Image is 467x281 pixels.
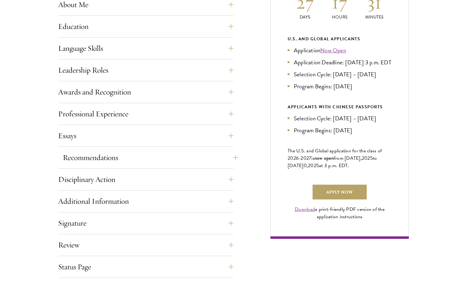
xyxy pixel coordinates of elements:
span: is [311,155,314,162]
span: -202 [299,155,309,162]
button: Essays [58,128,234,143]
button: Additional Information [58,194,234,209]
span: 5 [316,162,319,169]
a: Download [295,206,315,213]
span: 202 [308,162,316,169]
span: at 3 p.m. EDT. [319,162,349,169]
p: Days [288,14,322,20]
button: Signature [58,216,234,231]
a: Now Open [320,46,346,55]
p: Hours [322,14,357,20]
span: The U.S. and Global application for the class of 202 [288,147,382,162]
span: 6 [296,155,299,162]
button: Review [58,238,234,252]
div: U.S. and Global Applicants [288,35,392,43]
button: Awards and Recognition [58,85,234,99]
li: Program Begins: [DATE] [288,82,392,91]
span: 0 [304,162,307,169]
button: Leadership Roles [58,63,234,78]
div: APPLICANTS WITH CHINESE PASSPORTS [288,103,392,111]
span: to [DATE] [288,155,377,169]
li: Program Begins: [DATE] [288,126,392,135]
span: now open [314,155,334,162]
span: 202 [362,155,370,162]
button: Disciplinary Action [58,172,234,187]
div: a print-friendly PDF version of the application instructions [288,206,392,220]
li: Selection Cycle: [DATE] – [DATE] [288,114,392,123]
span: , [307,162,308,169]
li: Selection Cycle: [DATE] – [DATE] [288,70,392,79]
span: from [DATE], [334,155,362,162]
button: Language Skills [58,41,234,56]
button: Education [58,19,234,34]
p: Minutes [357,14,392,20]
button: Professional Experience [58,106,234,121]
span: 7 [309,155,311,162]
li: Application [288,46,392,55]
button: Recommendations [63,150,238,165]
button: Status Page [58,259,234,274]
li: Application Deadline: [DATE] 3 p.m. EDT [288,58,392,67]
a: Apply Now [313,185,367,199]
span: 5 [370,155,373,162]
